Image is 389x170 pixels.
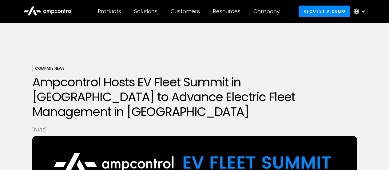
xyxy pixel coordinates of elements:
div: Resources [213,8,240,15]
a: Request a demo [299,6,350,17]
p: [DATE] [32,126,357,133]
div: Solutions [134,8,157,15]
div: Company [253,8,280,15]
div: Customers [171,8,200,15]
div: Company News [32,65,67,72]
h1: Ampcontrol Hosts EV Fleet Summit in [GEOGRAPHIC_DATA] to Advance Electric Fleet Management in [GE... [32,75,357,119]
div: Products [98,8,121,15]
